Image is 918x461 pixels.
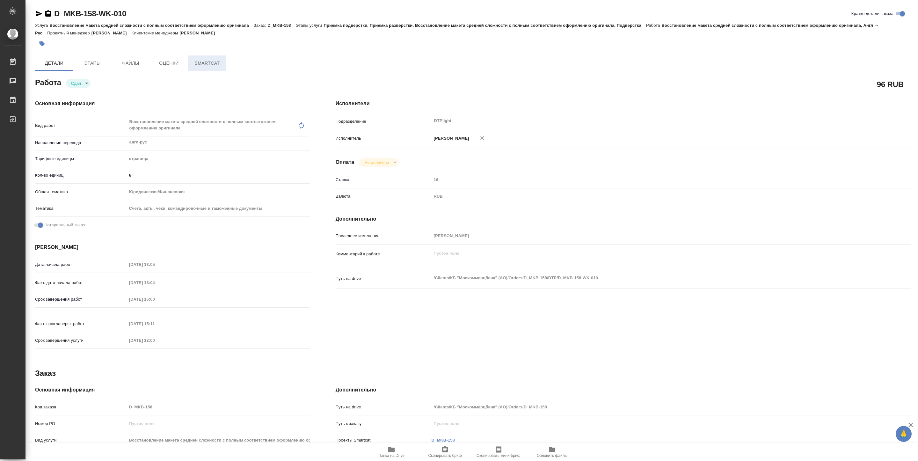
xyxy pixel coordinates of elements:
p: Последнее изменение [336,233,432,239]
p: Подразделение [336,118,432,125]
input: ✎ Введи что-нибудь [127,171,310,180]
span: SmartCat [192,59,222,67]
p: Заказ: [254,23,267,28]
p: [PERSON_NAME] [432,135,469,142]
span: 🙏 [898,427,909,441]
h4: Дополнительно [336,386,911,394]
button: Не оплачена [362,160,391,165]
p: Путь на drive [336,275,432,282]
p: Номер РО [35,421,127,427]
span: Обновить файлы [537,453,568,458]
p: Код заказа [35,404,127,410]
p: Кол-во единиц [35,172,127,179]
p: D_MKB-158 [267,23,296,28]
div: страница [127,153,310,164]
span: Нотариальный заказ [44,222,85,228]
span: Детали [39,59,69,67]
p: Вид работ [35,122,127,129]
input: Пустое поле [127,260,183,269]
h4: Основная информация [35,100,310,107]
p: Направление перевода [35,140,127,146]
input: Пустое поле [432,419,863,428]
p: Ставка [336,177,432,183]
input: Пустое поле [432,402,863,412]
button: Скопировать ссылку для ЯМессенджера [35,10,43,18]
p: Путь на drive [336,404,432,410]
span: Этапы [77,59,108,67]
p: Восстановление макета средней сложности с полным соответствием оформлению оригинала [49,23,253,28]
p: Работа [646,23,662,28]
button: Обновить файлы [525,443,579,461]
div: Сдан [66,79,91,88]
p: Дата начала работ [35,261,127,268]
p: [PERSON_NAME] [179,31,220,35]
p: Валюта [336,193,432,200]
button: Сдан [69,81,83,86]
h4: [PERSON_NAME] [35,244,310,251]
p: Тематика [35,205,127,212]
p: Срок завершения услуги [35,337,127,344]
div: Сдан [359,158,398,167]
h2: 96 RUB [877,79,904,90]
p: Путь к заказу [336,421,432,427]
p: Проектный менеджер [47,31,91,35]
a: D_MKB-158-WK-010 [54,9,126,18]
input: Пустое поле [432,231,863,240]
p: Клиентские менеджеры [132,31,180,35]
button: Добавить тэг [35,37,49,51]
p: Тарифные единицы [35,156,127,162]
h4: Дополнительно [336,215,911,223]
div: Счета, акты, чеки, командировочные и таможенные документы [127,203,310,214]
p: Срок завершения работ [35,296,127,303]
p: Вид услуги [35,437,127,443]
span: Оценки [154,59,184,67]
p: Услуга [35,23,49,28]
span: Папка на Drive [378,453,404,458]
div: Юридическая/Финансовая [127,187,310,197]
input: Пустое поле [127,336,183,345]
p: Общая тематика [35,189,127,195]
input: Пустое поле [127,295,183,304]
span: Кратко детали заказа [851,11,893,17]
div: RUB [432,191,863,202]
p: Приемка подверстки, Приемка разверстки, Восстановление макета средней сложности с полным соответс... [324,23,646,28]
a: D_MKB-158 [432,438,455,443]
p: [PERSON_NAME] [91,31,132,35]
p: Этапы услуги [296,23,324,28]
input: Пустое поле [127,278,183,287]
button: Папка на Drive [365,443,418,461]
button: Скопировать мини-бриф [472,443,525,461]
input: Пустое поле [127,435,310,445]
span: Скопировать мини-бриф [477,453,520,458]
input: Пустое поле [127,419,310,428]
p: Комментарий к работе [336,251,432,257]
input: Пустое поле [127,402,310,412]
h4: Оплата [336,158,354,166]
p: Проекты Smartcat [336,437,432,443]
button: Скопировать ссылку [44,10,52,18]
button: Удалить исполнителя [475,131,489,145]
h4: Основная информация [35,386,310,394]
span: Файлы [115,59,146,67]
button: Скопировать бриф [418,443,472,461]
h2: Заказ [35,368,56,378]
input: Пустое поле [127,319,183,328]
h2: Работа [35,76,61,88]
p: Исполнитель [336,135,432,142]
p: Факт. срок заверш. работ [35,321,127,327]
button: 🙏 [896,426,912,442]
input: Пустое поле [432,175,863,184]
h4: Исполнители [336,100,911,107]
span: Скопировать бриф [428,453,462,458]
p: Факт. дата начала работ [35,280,127,286]
textarea: /Clients/КБ "Москоммерцбанк" (АО)/Orders/D_MKB-158/DTP/D_MKB-158-WK-010 [432,273,863,283]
